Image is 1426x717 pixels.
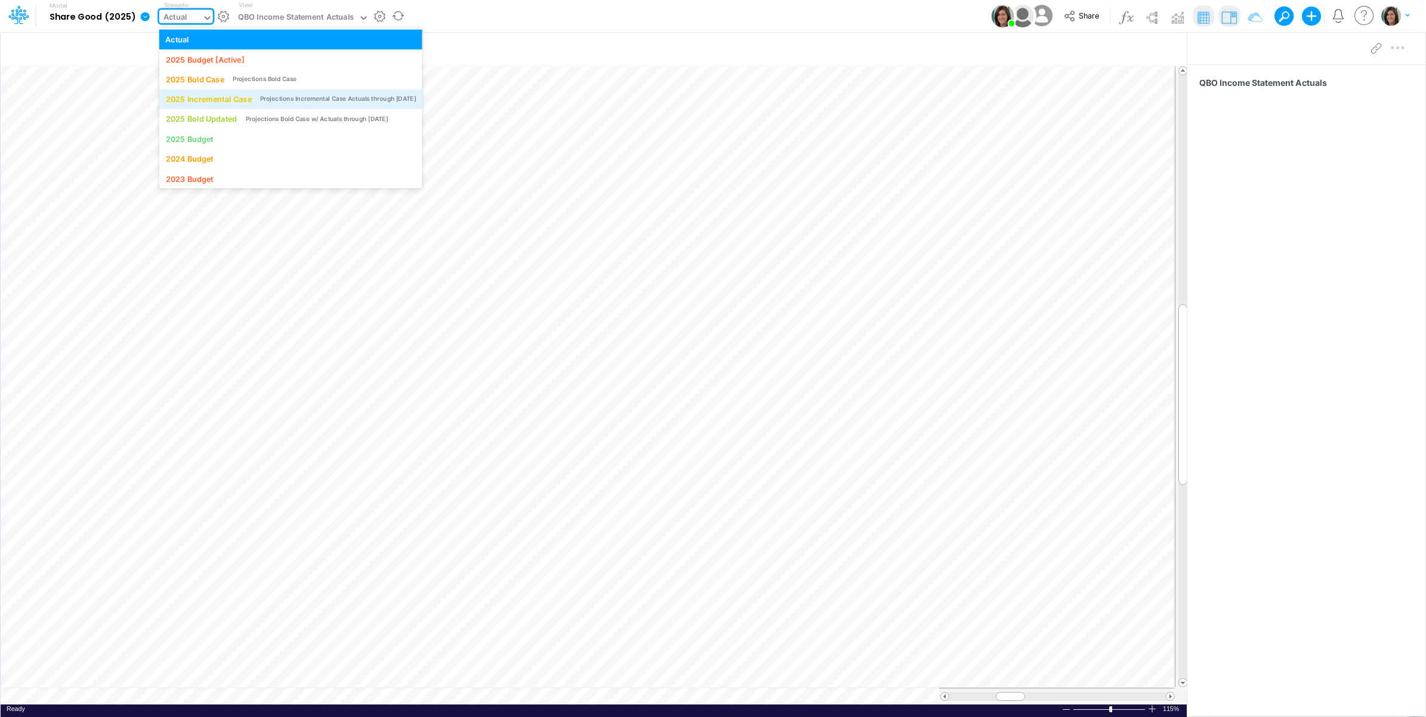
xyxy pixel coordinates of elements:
[163,11,187,25] div: Actual
[233,75,297,84] div: Projections Bold Case
[1061,705,1071,714] div: Zoom Out
[1110,706,1112,712] div: Zoom
[50,2,67,10] label: Model
[1058,7,1107,26] button: Share
[50,12,135,23] b: Share Good (2025)
[7,705,25,712] span: Ready
[165,133,213,144] div: 2025 Budget
[165,94,251,105] div: 2025 Incremental Case
[7,704,25,713] div: In Ready mode
[1199,98,1425,264] iframe: FastComments
[165,153,213,165] div: 2024 Budget
[246,115,388,123] div: Projections Bold Case w/ Actuals through [DATE]
[1147,704,1157,713] div: Zoom In
[165,73,224,85] div: 2025 Bold Case
[164,1,189,10] label: Scenario
[165,113,237,125] div: 2025 Bold Updated
[239,1,252,10] label: View
[260,95,416,104] div: Projections Incremental Case Actuals through [DATE]
[1073,704,1147,713] div: Zoom
[238,11,354,25] div: QBO Income Statement Actuals
[991,5,1014,27] img: User Image Icon
[165,54,243,65] div: 2025 Budget [Active]
[1199,76,1418,89] span: QBO Income Statement Actuals
[11,38,927,62] input: Type a title here
[165,173,213,184] div: 2023 Budget
[1028,2,1055,29] img: User Image Icon
[1163,704,1181,713] span: 115%
[165,33,189,45] div: Actual
[1163,704,1181,713] div: Zoom level
[1332,9,1345,23] a: Notifications
[1011,5,1034,27] img: User Image Icon
[1079,11,1099,20] span: Share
